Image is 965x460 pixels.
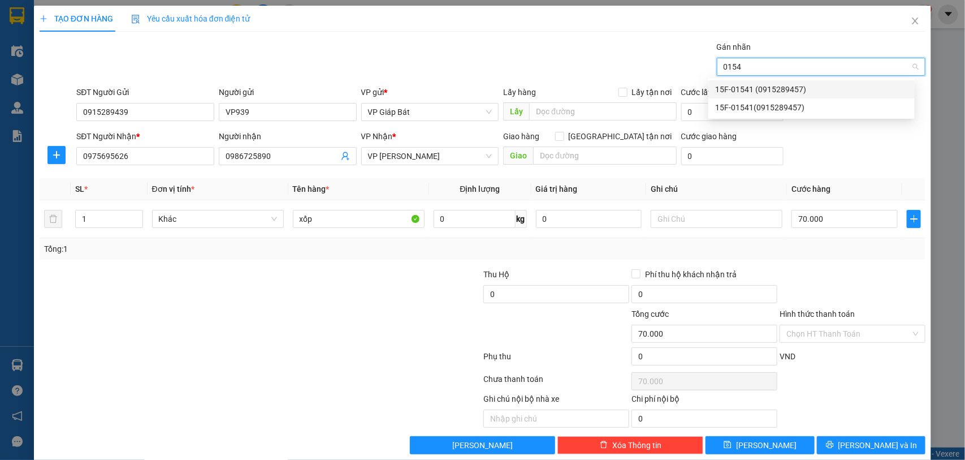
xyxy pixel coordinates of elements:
[131,15,140,24] img: icon
[724,441,732,450] span: save
[503,88,536,97] span: Lấy hàng
[826,441,834,450] span: printer
[40,14,113,23] span: TẠO ĐƠN HÀNG
[708,80,915,98] div: 15F-01541 (0915289457)
[47,146,66,164] button: plus
[159,210,277,227] span: Khác
[706,436,814,454] button: save[PERSON_NAME]
[503,102,529,121] span: Lấy
[681,103,784,121] input: Cước lấy hàng
[460,184,500,194] span: Định lượng
[503,132,539,141] span: Giao hàng
[791,184,830,194] span: Cước hàng
[780,309,855,319] label: Hình thức thanh toán
[293,210,425,228] input: VD: Bàn, Ghế
[838,439,918,452] span: [PERSON_NAME] và In
[631,393,777,410] div: Chi phí nội bộ
[681,147,784,165] input: Cước giao hàng
[536,210,642,228] input: 0
[907,210,921,228] button: plus
[76,86,214,98] div: SĐT Người Gửi
[717,42,751,51] label: Gán nhãn
[40,15,47,23] span: plus
[361,86,499,98] div: VP gửi
[483,270,509,279] span: Thu Hộ
[533,147,677,165] input: Dọc đường
[736,439,797,452] span: [PERSON_NAME]
[410,436,556,454] button: [PERSON_NAME]
[715,101,908,114] div: 15F-01541(0915289457)
[681,88,732,97] label: Cước lấy hàng
[368,104,492,121] span: VP Giáp Bát
[503,147,533,165] span: Giao
[600,441,608,450] span: delete
[536,184,578,194] span: Giá trị hàng
[361,132,393,141] span: VP Nhận
[681,132,737,141] label: Cước giao hàng
[516,210,527,228] span: kg
[817,436,925,454] button: printer[PERSON_NAME] và In
[368,148,492,165] span: VP Nguyễn Văn Linh
[646,178,787,200] th: Ghi chú
[76,130,214,143] div: SĐT Người Nhận
[899,6,931,37] button: Close
[529,102,677,121] input: Dọc đường
[48,151,65,160] span: plus
[911,16,920,25] span: close
[44,210,62,228] button: delete
[152,184,194,194] span: Đơn vị tính
[628,86,677,98] span: Lấy tận nơi
[483,373,631,393] div: Chưa thanh toán
[724,60,743,74] input: Gán nhãn
[564,130,677,143] span: [GEOGRAPHIC_DATA] tận nơi
[293,184,330,194] span: Tên hàng
[219,86,357,98] div: Người gửi
[641,268,741,281] span: Phí thu hộ khách nhận trả
[612,439,661,452] span: Xóa Thông tin
[651,210,782,228] input: Ghi Chú
[219,130,357,143] div: Người nhận
[780,352,795,361] span: VND
[557,436,703,454] button: deleteXóa Thông tin
[452,439,513,452] span: [PERSON_NAME]
[708,98,915,117] div: 15F-01541(0915289457)
[341,152,350,161] span: user-add
[44,243,373,255] div: Tổng: 1
[483,410,629,428] input: Nhập ghi chú
[483,393,629,410] div: Ghi chú nội bộ nhà xe
[75,184,84,194] span: SL
[131,14,250,23] span: Yêu cầu xuất hóa đơn điện tử
[715,83,908,96] div: 15F-01541 (0915289457)
[483,350,631,370] div: Phụ thu
[907,214,920,223] span: plus
[631,309,669,319] span: Tổng cước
